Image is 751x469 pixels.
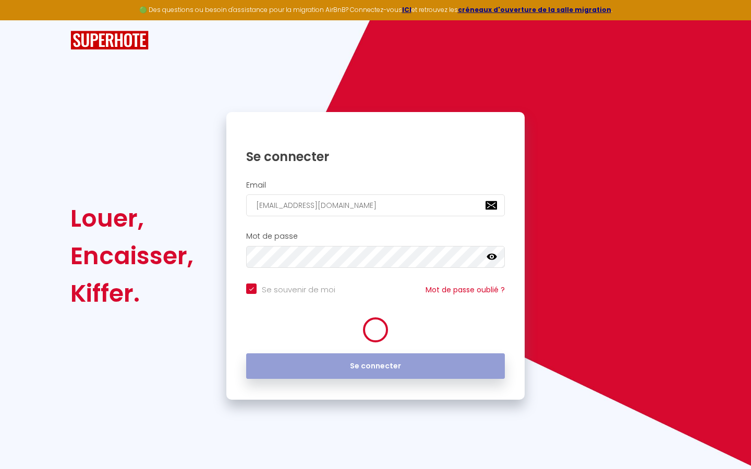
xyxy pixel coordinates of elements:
h1: Se connecter [246,149,505,165]
div: Encaisser, [70,237,193,275]
input: Ton Email [246,194,505,216]
button: Se connecter [246,353,505,379]
a: ICI [402,5,411,14]
a: Mot de passe oublié ? [426,285,505,295]
h2: Email [246,181,505,190]
div: Kiffer. [70,275,193,312]
button: Ouvrir le widget de chat LiveChat [8,4,40,35]
h2: Mot de passe [246,232,505,241]
img: SuperHote logo [70,31,149,50]
a: créneaux d'ouverture de la salle migration [458,5,611,14]
div: Louer, [70,200,193,237]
